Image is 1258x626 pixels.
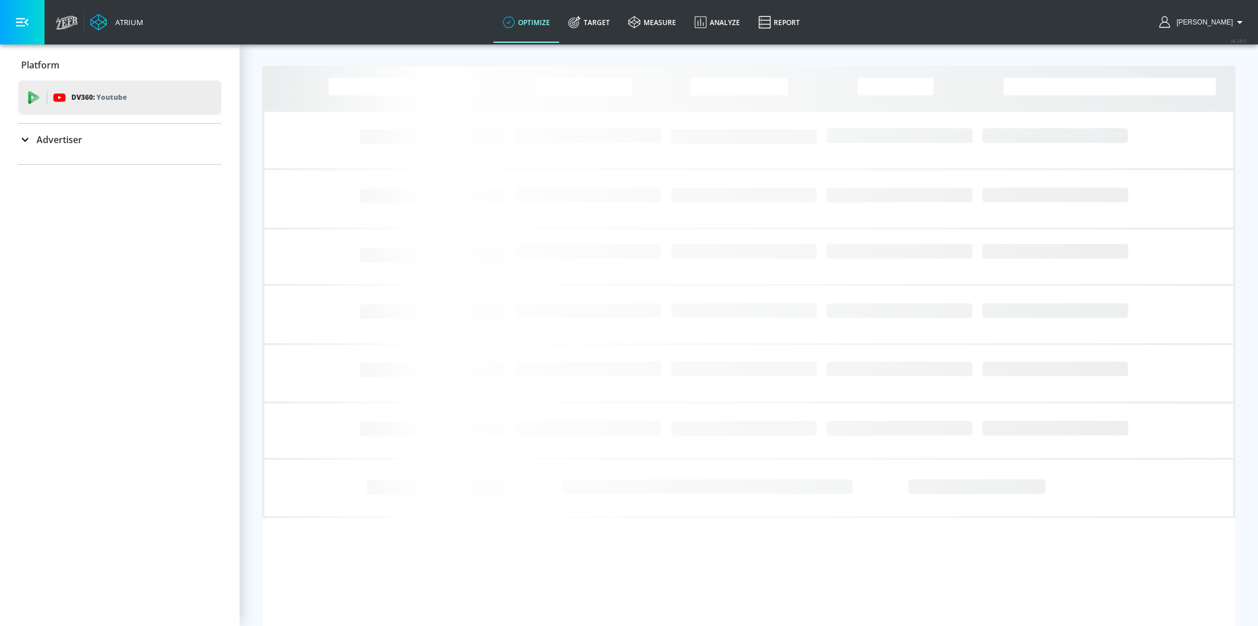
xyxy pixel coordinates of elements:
span: login as: stephanie.wolklin@zefr.com [1172,18,1233,26]
div: Platform [18,49,221,81]
span: v 4.28.0 [1231,38,1247,44]
button: [PERSON_NAME] [1159,15,1247,29]
a: Atrium [90,14,143,31]
a: Report [749,2,809,43]
div: DV360: Youtube [18,80,221,115]
p: Advertiser [37,133,82,146]
a: Analyze [685,2,749,43]
p: Youtube [96,91,127,103]
div: Advertiser [18,124,221,156]
p: DV360: [71,91,127,104]
a: Target [559,2,619,43]
div: Atrium [111,17,143,27]
p: Platform [21,59,59,71]
a: optimize [494,2,559,43]
a: measure [619,2,685,43]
